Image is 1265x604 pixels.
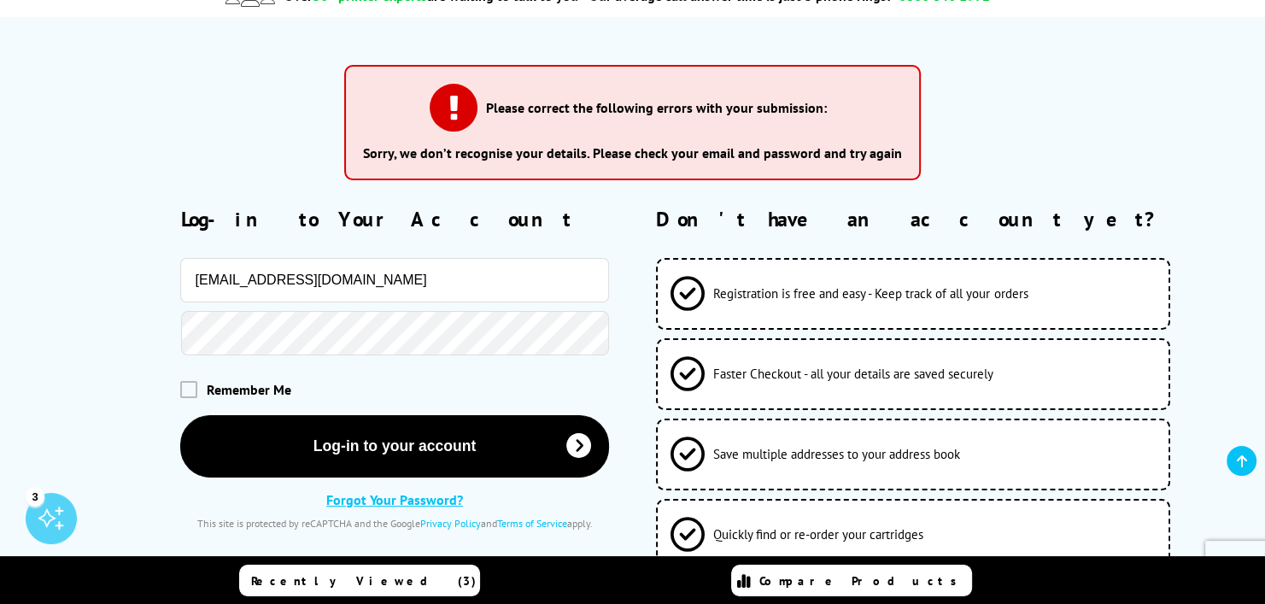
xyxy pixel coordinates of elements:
[251,573,477,589] span: Recently Viewed (3)
[497,517,567,530] a: Terms of Service
[731,565,972,596] a: Compare Products
[713,446,960,462] span: Save multiple addresses to your address book
[713,285,1028,302] span: Registration is free and easy - Keep track of all your orders
[239,565,480,596] a: Recently Viewed (3)
[180,258,608,302] input: Email
[180,206,608,232] h2: Log-in to Your Account
[26,487,44,506] div: 3
[363,144,902,161] li: Sorry, we don’t recognise your details. Please check your email and password and try again
[420,517,481,530] a: Privacy Policy
[180,415,608,478] button: Log-in to your account
[713,366,993,382] span: Faster Checkout - all your details are saved securely
[486,99,827,116] h3: Please correct the following errors with your submission:
[713,526,923,542] span: Quickly find or re-order your cartridges
[759,573,966,589] span: Compare Products
[180,517,608,530] div: This site is protected by reCAPTCHA and the Google and apply.
[326,491,463,508] a: Forgot Your Password?
[206,381,290,398] span: Remember Me
[656,206,1227,232] h2: Don't have an account yet?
